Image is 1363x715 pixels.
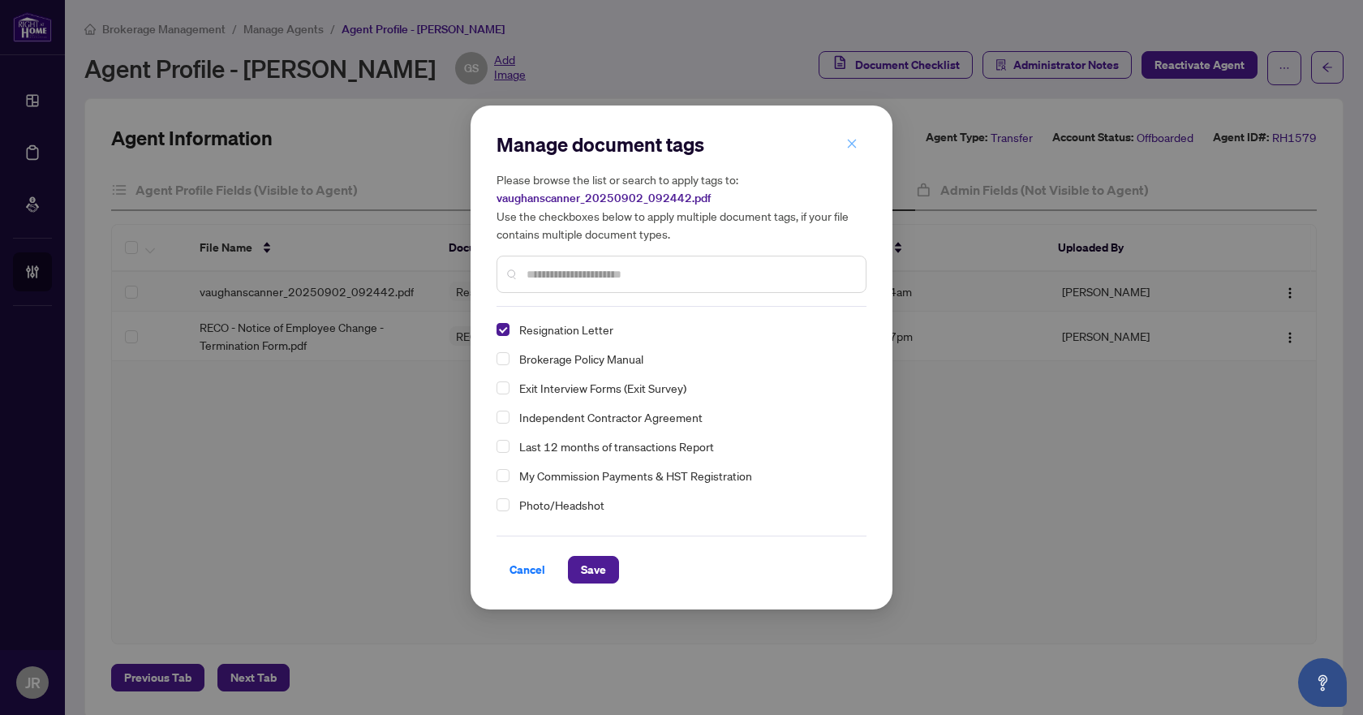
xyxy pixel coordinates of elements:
[519,320,613,339] span: Resignation Letter
[568,556,619,584] button: Save
[497,352,510,365] span: Select Brokerage Policy Manual
[519,378,686,398] span: Exit Interview Forms (Exit Survey)
[497,191,711,205] span: vaughanscanner_20250902_092442.pdf
[513,437,857,456] span: Last 12 months of transactions Report
[497,170,866,243] h5: Please browse the list or search to apply tags to: Use the checkboxes below to apply multiple doc...
[497,469,510,482] span: Select My Commission Payments & HST Registration
[519,407,703,427] span: Independent Contractor Agreement
[1298,658,1347,707] button: Open asap
[510,557,545,583] span: Cancel
[497,381,510,394] span: Select Exit Interview Forms (Exit Survey)
[513,407,857,427] span: Independent Contractor Agreement
[513,378,857,398] span: Exit Interview Forms (Exit Survey)
[519,495,604,515] span: Photo/Headshot
[497,411,510,424] span: Select Independent Contractor Agreement
[497,131,866,157] h2: Manage document tags
[513,495,857,515] span: Photo/Headshot
[581,557,606,583] span: Save
[519,349,643,368] span: Brokerage Policy Manual
[497,556,558,584] button: Cancel
[497,323,510,336] span: Select Resignation Letter
[513,466,857,485] span: My Commission Payments & HST Registration
[497,498,510,511] span: Select Photo/Headshot
[513,349,857,368] span: Brokerage Policy Manual
[513,320,857,339] span: Resignation Letter
[846,138,858,149] span: close
[519,466,752,485] span: My Commission Payments & HST Registration
[497,440,510,453] span: Select Last 12 months of transactions Report
[519,437,714,456] span: Last 12 months of transactions Report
